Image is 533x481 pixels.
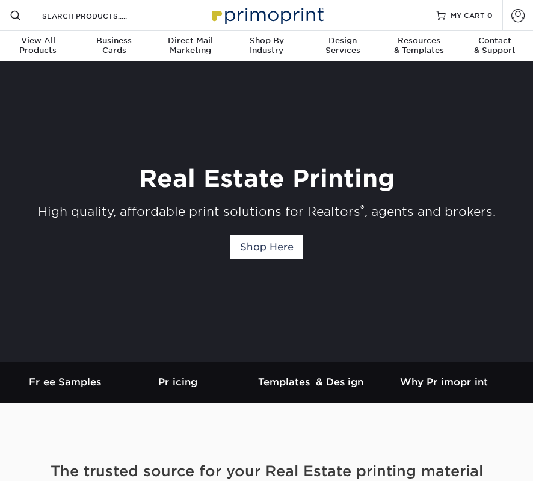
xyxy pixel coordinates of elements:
[381,36,457,46] span: Resources
[22,376,111,388] h3: Free Samples
[111,362,245,402] a: Pricing
[360,203,365,214] sup: ®
[381,36,457,55] div: & Templates
[206,2,327,28] img: Primoprint
[152,31,229,63] a: Direct MailMarketing
[487,11,493,19] span: 0
[5,164,528,193] h1: Real Estate Printing
[378,376,511,388] h3: Why Primoprint
[304,36,381,55] div: Services
[457,36,533,55] div: & Support
[22,362,111,402] a: Free Samples
[76,31,153,63] a: BusinessCards
[76,36,153,55] div: Cards
[457,36,533,46] span: Contact
[304,36,381,46] span: Design
[381,31,457,63] a: Resources& Templates
[229,36,305,55] div: Industry
[111,376,245,388] h3: Pricing
[304,31,381,63] a: DesignServices
[5,203,528,221] div: High quality, affordable print solutions for Realtors , agents and brokers.
[244,362,378,402] a: Templates & Design
[378,362,511,402] a: Why Primoprint
[457,31,533,63] a: Contact& Support
[230,235,303,259] a: Shop Here
[76,36,153,46] span: Business
[152,36,229,46] span: Direct Mail
[229,36,305,46] span: Shop By
[152,36,229,55] div: Marketing
[229,31,305,63] a: Shop ByIndustry
[41,8,158,23] input: SEARCH PRODUCTS.....
[244,376,378,388] h3: Templates & Design
[451,10,485,20] span: MY CART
